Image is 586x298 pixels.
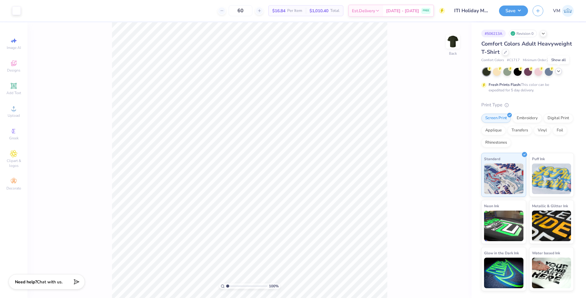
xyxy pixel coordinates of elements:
[489,82,564,93] div: This color can be expedited for 5 day delivery.
[562,5,574,17] img: Viraj Middha
[3,158,24,168] span: Clipart & logos
[481,126,506,135] div: Applique
[532,164,571,194] img: Puff Ink
[532,258,571,288] img: Water based Ink
[15,279,37,285] strong: Need help?
[7,45,21,50] span: Image AI
[481,114,511,123] div: Screen Print
[484,211,523,241] img: Neon Ink
[6,90,21,95] span: Add Text
[229,5,252,16] input: – –
[481,40,572,56] span: Comfort Colors Adult Heavyweight T-Shirt
[507,58,520,63] span: # C1717
[287,8,302,14] span: Per Item
[489,82,521,87] strong: Fresh Prints Flash:
[532,250,560,256] span: Water based Ink
[447,35,459,48] img: Back
[484,164,523,194] img: Standard
[508,126,532,135] div: Transfers
[6,186,21,191] span: Decorate
[449,51,457,56] div: Back
[532,156,545,162] span: Puff Ink
[553,7,560,14] span: VM
[499,6,528,16] button: Save
[523,58,553,63] span: Minimum Order: 24 +
[450,5,494,17] input: Untitled Design
[484,250,519,256] span: Glow in the Dark Ink
[272,8,285,14] span: $16.84
[352,8,375,14] span: Est. Delivery
[484,203,499,209] span: Neon Ink
[532,203,568,209] span: Metallic & Glitter Ink
[8,113,20,118] span: Upload
[386,8,419,14] span: [DATE] - [DATE]
[553,5,574,17] a: VM
[513,114,542,123] div: Embroidery
[553,126,567,135] div: Foil
[509,30,537,37] div: Revision 0
[309,8,328,14] span: $1,010.40
[481,138,511,147] div: Rhinestones
[544,114,573,123] div: Digital Print
[330,8,339,14] span: Total
[9,136,19,141] span: Greek
[269,283,279,289] span: 100 %
[481,101,574,109] div: Print Type
[481,30,506,37] div: # 506213A
[532,211,571,241] img: Metallic & Glitter Ink
[7,68,20,73] span: Designs
[37,279,63,285] span: Chat with us.
[481,58,504,63] span: Comfort Colors
[548,56,569,64] div: Show all
[484,156,500,162] span: Standard
[534,126,551,135] div: Vinyl
[484,258,523,288] img: Glow in the Dark Ink
[423,9,429,13] span: FREE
